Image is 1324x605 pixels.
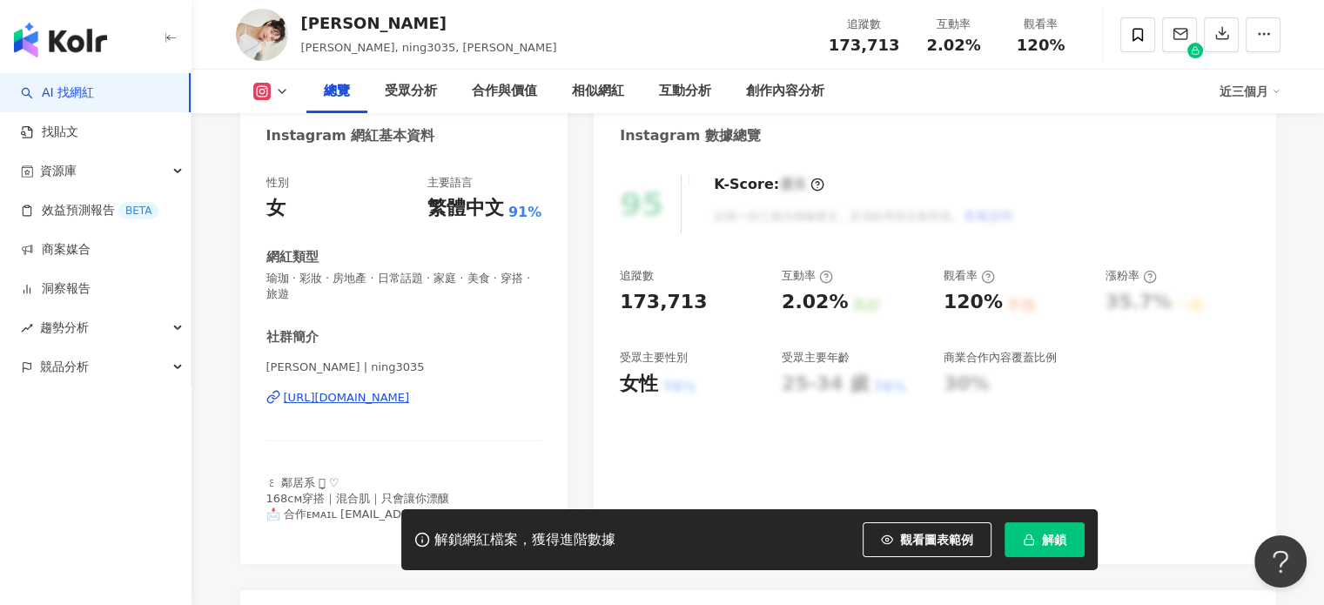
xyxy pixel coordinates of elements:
span: 資源庫 [40,151,77,191]
a: [URL][DOMAIN_NAME] [266,390,542,406]
span: 120% [1017,37,1065,54]
div: 網紅類型 [266,248,319,266]
div: 120% [944,289,1003,316]
div: 互動率 [921,16,987,33]
div: 近三個月 [1220,77,1280,105]
div: 繁體中文 [427,195,504,222]
a: 洞察報告 [21,280,91,298]
button: 解鎖 [1005,522,1085,557]
div: 互動率 [782,268,833,284]
img: KOL Avatar [236,9,288,61]
div: 相似網紅 [572,81,624,102]
span: rise [21,322,33,334]
div: 社群簡介 [266,328,319,346]
span: [PERSON_NAME] | ning3035 [266,360,542,375]
div: 漲粉率 [1106,268,1157,284]
div: 受眾主要年齡 [782,350,850,366]
div: 追蹤數 [620,268,654,284]
div: 互動分析 [659,81,711,102]
span: 趨勢分析 [40,308,89,347]
div: 性別 [266,175,289,191]
div: 創作內容分析 [746,81,824,102]
div: 2.02% [782,289,848,316]
div: 觀看率 [1008,16,1074,33]
div: 商業合作內容覆蓋比例 [944,350,1057,366]
div: 追蹤數 [829,16,900,33]
span: ꒰ 鄰居系 灬̤̬ ♡ 168ᴄᴍ穿搭｜混合肌｜只會讓你漂釀 📩 合作ᴇᴍᴀɪʟ [EMAIL_ADDRESS][DOMAIN_NAME] 🍑我的品牌 @dailyme_ginny [266,476,540,537]
a: 效益預測報告BETA [21,202,158,219]
div: [PERSON_NAME] [301,12,557,34]
a: 商案媒合 [21,241,91,259]
span: 173,713 [829,36,900,54]
div: 女 [266,195,286,222]
div: Instagram 數據總覽 [620,126,761,145]
img: logo [14,23,107,57]
div: K-Score : [714,175,824,194]
span: 91% [508,203,541,222]
span: 2.02% [926,37,980,54]
span: 瑜珈 · 彩妝 · 房地產 · 日常話題 · 家庭 · 美食 · 穿搭 · 旅遊 [266,271,542,302]
a: searchAI 找網紅 [21,84,94,102]
div: 總覽 [324,81,350,102]
div: 女性 [620,371,658,398]
a: 找貼文 [21,124,78,141]
div: 受眾主要性別 [620,350,688,366]
div: 合作與價值 [472,81,537,102]
span: 觀看圖表範例 [900,533,973,547]
span: 解鎖 [1042,533,1066,547]
div: Instagram 網紅基本資料 [266,126,435,145]
button: 觀看圖表範例 [863,522,991,557]
div: 173,713 [620,289,707,316]
div: [URL][DOMAIN_NAME] [284,390,410,406]
span: 競品分析 [40,347,89,387]
div: 受眾分析 [385,81,437,102]
div: 解鎖網紅檔案，獲得進階數據 [434,531,615,549]
div: 主要語言 [427,175,473,191]
div: 觀看率 [944,268,995,284]
span: [PERSON_NAME], ning3035, [PERSON_NAME] [301,41,557,54]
